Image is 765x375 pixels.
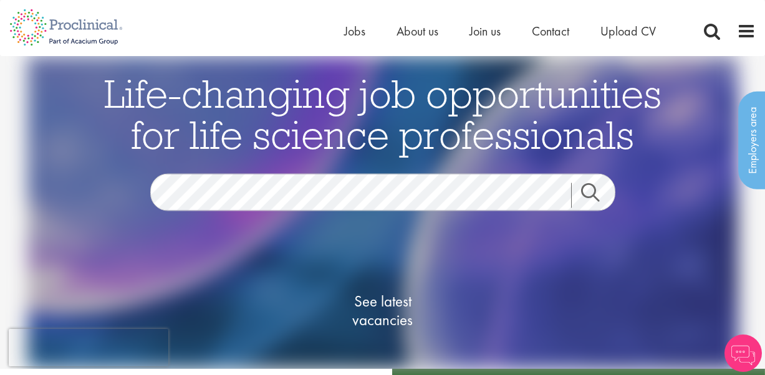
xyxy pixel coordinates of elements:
[600,23,656,39] a: Upload CV
[320,292,445,330] span: See latest vacancies
[397,23,438,39] a: About us
[344,23,365,39] a: Jobs
[532,23,569,39] a: Contact
[27,56,738,369] img: candidate home
[104,69,662,159] span: Life-changing job opportunities for life science professionals
[724,335,762,372] img: Chatbot
[571,183,625,208] a: Job search submit button
[9,329,168,366] iframe: reCAPTCHA
[469,23,501,39] a: Join us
